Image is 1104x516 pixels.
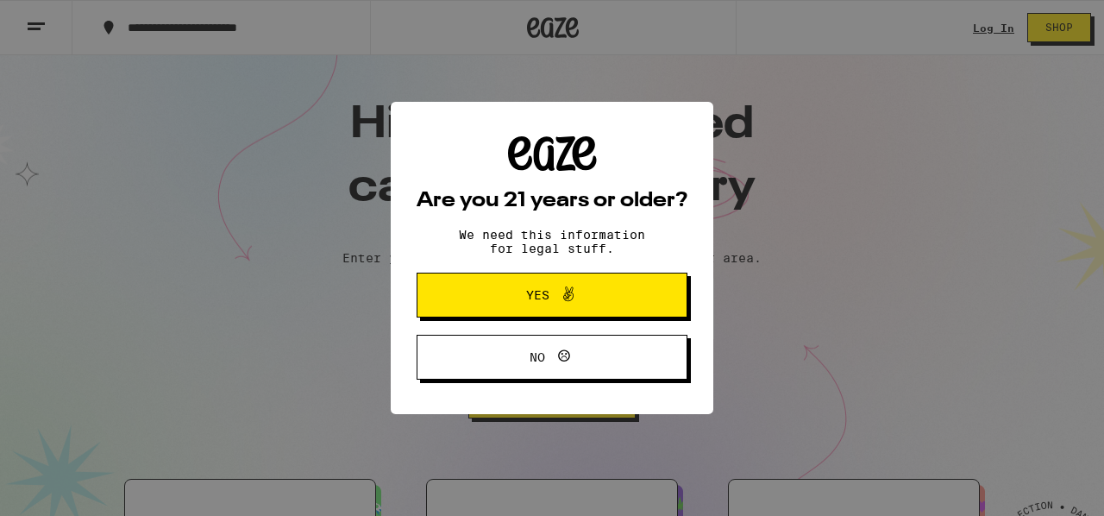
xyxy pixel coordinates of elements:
[444,228,660,255] p: We need this information for legal stuff.
[530,351,545,363] span: No
[10,12,124,26] span: Hi. Need any help?
[417,191,687,211] h2: Are you 21 years or older?
[417,273,687,318] button: Yes
[526,289,549,301] span: Yes
[417,335,687,380] button: No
